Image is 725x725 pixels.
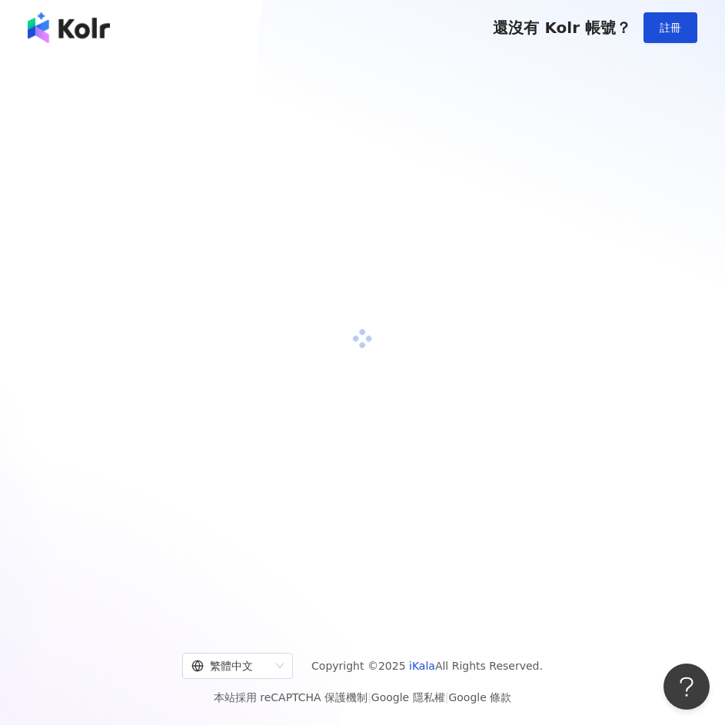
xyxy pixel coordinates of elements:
[663,664,710,710] iframe: Help Scout Beacon - Open
[28,12,110,43] img: logo
[367,691,371,703] span: |
[445,691,449,703] span: |
[493,18,631,37] span: 還沒有 Kolr 帳號？
[448,691,511,703] a: Google 條款
[409,660,435,672] a: iKala
[660,22,681,34] span: 註冊
[191,654,270,678] div: 繁體中文
[311,657,543,675] span: Copyright © 2025 All Rights Reserved.
[214,688,511,707] span: 本站採用 reCAPTCHA 保護機制
[371,691,445,703] a: Google 隱私權
[644,12,697,43] button: 註冊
